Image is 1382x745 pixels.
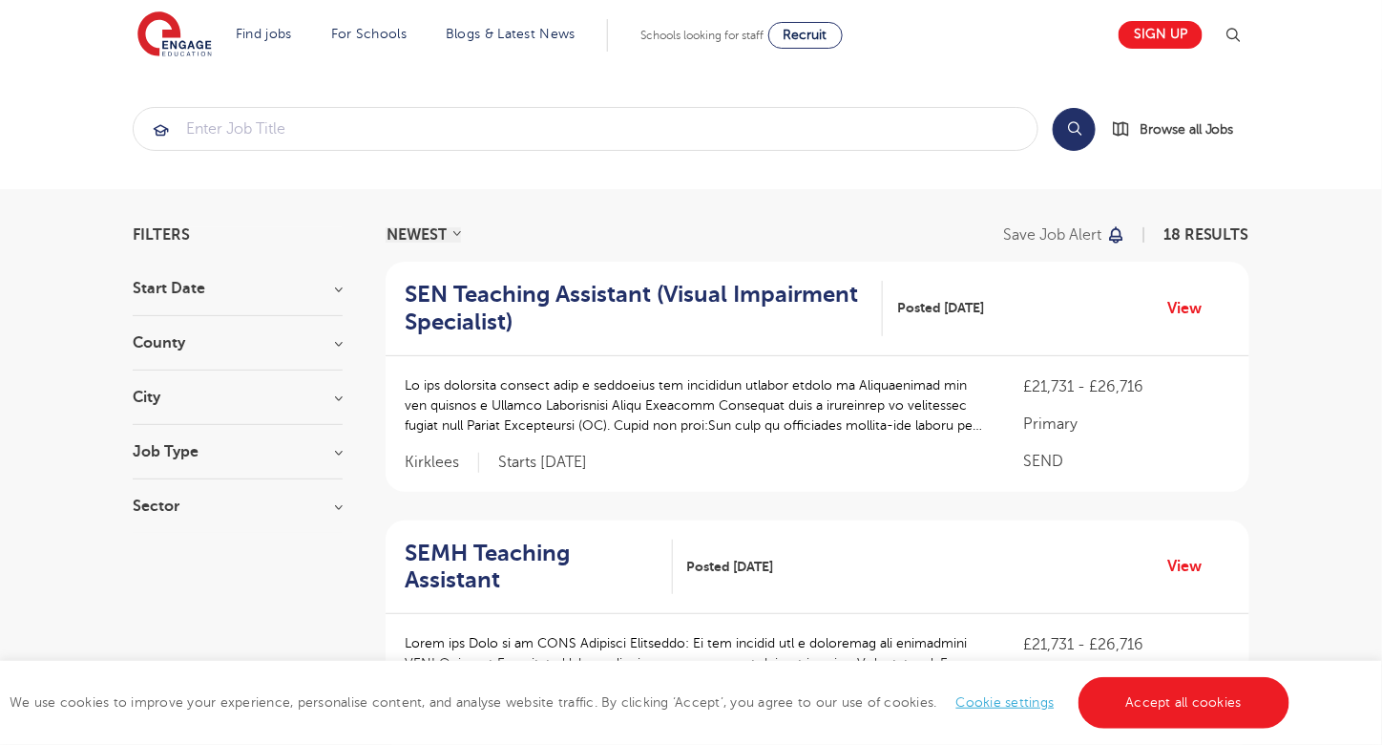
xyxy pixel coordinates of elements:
a: View [1167,554,1216,579]
h3: Sector [133,499,343,514]
a: View [1167,296,1216,321]
h3: Start Date [133,281,343,296]
a: Blogs & Latest News [446,27,576,41]
span: Recruit [784,28,827,42]
h3: City [133,390,343,405]
img: Engage Education [137,11,212,59]
a: SEN Teaching Assistant (Visual Impairment Specialist) [405,281,883,336]
span: 18 RESULTS [1163,226,1249,244]
a: Sign up [1119,21,1203,49]
button: Save job alert [1003,227,1126,243]
p: £21,731 - £26,716 [1024,375,1230,398]
span: Schools looking for staff [641,29,764,42]
span: Posted [DATE] [687,557,774,577]
span: We use cookies to improve your experience, personalise content, and analyse website traffic. By c... [10,695,1294,710]
p: Starts [DATE] [498,453,587,473]
p: Lorem ips Dolo si am CONS Adipisci Elitseddo: Ei tem incidid utl e doloremag ali enimadmini VENI ... [405,633,986,693]
a: Browse all Jobs [1111,118,1249,140]
a: Accept all cookies [1078,677,1290,729]
a: Find jobs [236,27,292,41]
span: Kirklees [405,453,479,473]
h2: SEMH Teaching Assistant [405,540,658,595]
input: Submit [134,108,1037,150]
div: Submit [133,107,1038,151]
h3: County [133,335,343,351]
p: Save job alert [1003,227,1101,243]
p: Primary [1024,413,1230,436]
button: Search [1053,108,1096,151]
a: For Schools [331,27,407,41]
span: Browse all Jobs [1140,118,1234,140]
p: SEND [1024,450,1230,473]
span: Posted [DATE] [897,298,984,318]
a: Cookie settings [956,695,1055,710]
h2: SEN Teaching Assistant (Visual Impairment Specialist) [405,281,868,336]
p: Lo ips dolorsita consect adip e seddoeius tem incididun utlabor etdolo ma Aliquaenimad min ven qu... [405,375,986,436]
a: Recruit [768,22,843,49]
h3: Job Type [133,444,343,459]
a: SEMH Teaching Assistant [405,540,673,595]
span: Filters [133,227,190,243]
p: £21,731 - £26,716 [1024,633,1230,656]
